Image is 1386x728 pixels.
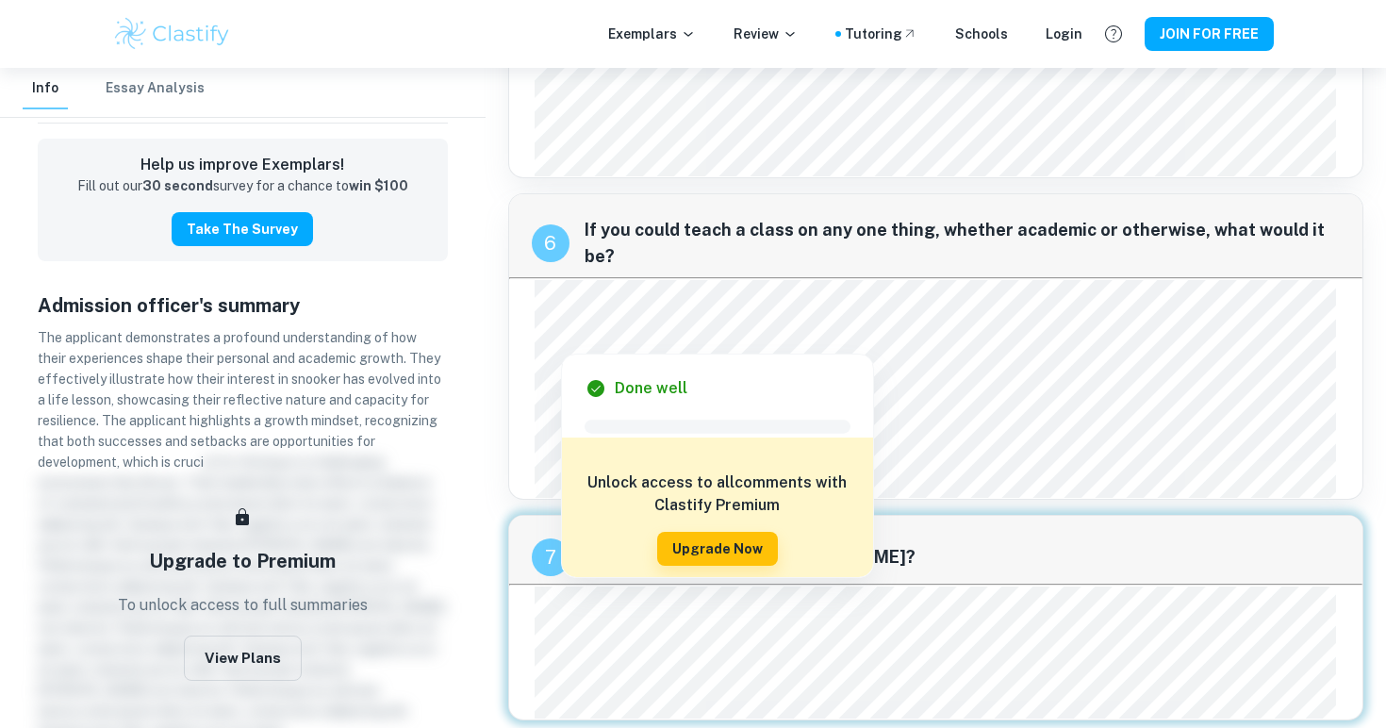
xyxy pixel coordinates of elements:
[142,178,213,193] strong: 30 second
[845,24,917,44] a: Tutoring
[38,291,448,320] h5: Admission officer's summary
[118,594,368,617] p: To unlock access to full summaries
[184,636,302,681] button: View Plans
[349,178,408,193] strong: win $100
[955,24,1008,44] a: Schools
[571,472,864,517] h6: Unlock access to all comments with Clastify Premium
[112,15,232,53] img: Clastify logo
[532,224,569,262] div: recipe
[734,24,798,44] p: Review
[1046,24,1082,44] a: Login
[615,377,687,400] h6: Done well
[77,176,408,197] p: Fill out our survey for a chance to
[149,547,336,575] h5: Upgrade to Premium
[106,68,205,109] button: Essay Analysis
[38,330,441,470] span: The applicant demonstrates a profound understanding of how their experiences shape their personal...
[532,538,569,576] div: recipe
[1097,18,1130,50] button: Help and Feedback
[172,212,313,246] button: Take the Survey
[1145,17,1274,51] button: JOIN FOR FREE
[23,68,68,109] button: Info
[608,24,696,44] p: Exemplars
[53,154,433,176] h6: Help us improve Exemplars!
[657,532,778,566] button: Upgrade Now
[585,217,1341,270] span: If you could teach a class on any one thing, whether academic or otherwise, what would it be?
[585,544,1341,571] span: In one sentence, Why [PERSON_NAME]?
